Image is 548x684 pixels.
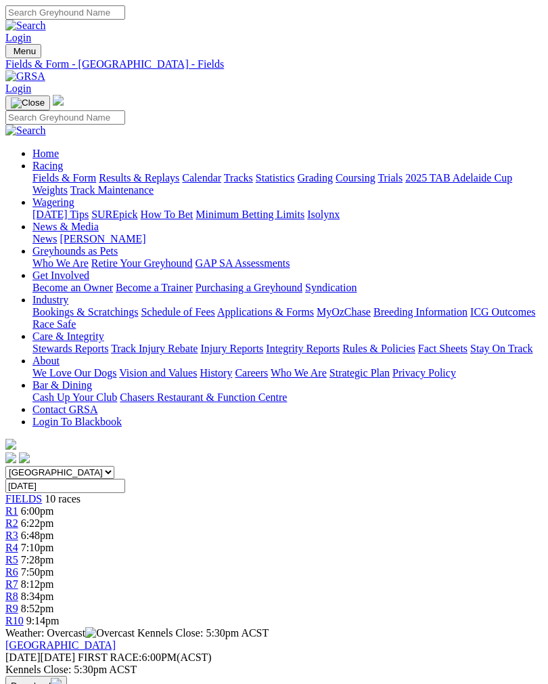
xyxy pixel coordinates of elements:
[32,245,118,257] a: Greyhounds as Pets
[5,530,18,541] a: R3
[111,343,198,354] a: Track Injury Rebate
[32,257,89,269] a: Who We Are
[5,664,543,676] div: Kennels Close: 5:30pm ACST
[137,627,269,639] span: Kennels Close: 5:30pm ACST
[5,505,18,517] a: R1
[5,493,42,505] span: FIELDS
[182,172,221,184] a: Calendar
[329,367,390,379] a: Strategic Plan
[200,343,263,354] a: Injury Reports
[5,70,45,83] img: GRSA
[21,530,54,541] span: 6:48pm
[21,603,54,614] span: 8:52pm
[224,172,253,184] a: Tracks
[21,591,54,602] span: 8:34pm
[5,554,18,565] span: R5
[5,542,18,553] span: R4
[32,282,543,294] div: Get Involved
[21,578,54,590] span: 8:12pm
[196,257,290,269] a: GAP SA Assessments
[32,172,96,184] a: Fields & Form
[5,20,46,32] img: Search
[32,343,108,354] a: Stewards Reports
[5,479,125,493] input: Select date
[5,439,16,450] img: logo-grsa-white.png
[5,651,75,663] span: [DATE]
[5,125,46,137] img: Search
[99,172,179,184] a: Results & Replays
[78,651,212,663] span: 6:00PM(ACST)
[470,306,535,318] a: ICG Outcomes
[32,160,63,171] a: Racing
[21,566,54,578] span: 7:50pm
[11,98,45,108] img: Close
[5,603,18,614] a: R9
[5,44,41,58] button: Toggle navigation
[373,306,467,318] a: Breeding Information
[78,651,141,663] span: FIRST RACE:
[5,452,16,463] img: facebook.svg
[32,270,89,281] a: Get Involved
[53,95,64,106] img: logo-grsa-white.png
[32,391,543,404] div: Bar & Dining
[5,110,125,125] input: Search
[392,367,456,379] a: Privacy Policy
[405,172,512,184] a: 2025 TAB Adelaide Cup
[32,294,68,305] a: Industry
[141,306,214,318] a: Schedule of Fees
[32,172,543,196] div: Racing
[21,517,54,529] span: 6:22pm
[32,306,138,318] a: Bookings & Scratchings
[196,209,304,220] a: Minimum Betting Limits
[217,306,314,318] a: Applications & Forms
[32,282,113,293] a: Become an Owner
[470,343,532,354] a: Stay On Track
[32,330,104,342] a: Care & Integrity
[5,5,125,20] input: Search
[116,282,193,293] a: Become a Trainer
[336,172,375,184] a: Coursing
[21,542,54,553] span: 7:10pm
[14,46,36,56] span: Menu
[256,172,295,184] a: Statistics
[60,233,145,244] a: [PERSON_NAME]
[235,367,268,379] a: Careers
[32,391,117,403] a: Cash Up Your Club
[5,639,116,651] a: [GEOGRAPHIC_DATA]
[32,221,99,232] a: News & Media
[5,95,50,110] button: Toggle navigation
[5,58,543,70] a: Fields & Form - [GEOGRAPHIC_DATA] - Fields
[19,452,30,463] img: twitter.svg
[305,282,357,293] a: Syndication
[70,184,154,196] a: Track Maintenance
[307,209,340,220] a: Isolynx
[5,615,24,626] a: R10
[32,148,59,159] a: Home
[32,379,92,391] a: Bar & Dining
[5,566,18,578] a: R6
[5,591,18,602] span: R8
[418,343,467,354] a: Fact Sheets
[21,554,54,565] span: 7:28pm
[21,505,54,517] span: 6:00pm
[266,343,340,354] a: Integrity Reports
[32,306,543,330] div: Industry
[32,355,60,366] a: About
[32,184,68,196] a: Weights
[91,209,137,220] a: SUREpick
[85,627,135,639] img: Overcast
[5,651,41,663] span: [DATE]
[342,343,415,354] a: Rules & Policies
[32,233,543,245] div: News & Media
[5,578,18,590] a: R7
[5,83,31,94] a: Login
[91,257,193,269] a: Retire Your Greyhound
[32,257,543,270] div: Greyhounds as Pets
[120,391,287,403] a: Chasers Restaurant & Function Centre
[5,627,137,639] span: Weather: Overcast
